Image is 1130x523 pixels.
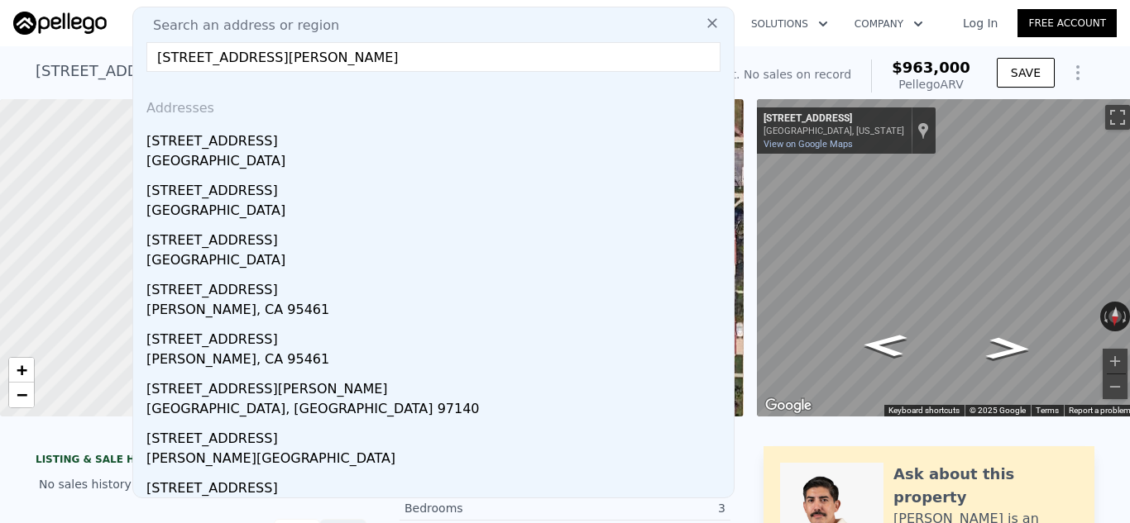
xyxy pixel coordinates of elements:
[9,383,34,407] a: Zoom out
[146,125,727,151] div: [STREET_ADDRESS]
[146,449,727,472] div: [PERSON_NAME][GEOGRAPHIC_DATA]
[146,224,727,250] div: [STREET_ADDRESS]
[146,349,727,373] div: [PERSON_NAME], CA 95461
[405,500,565,516] div: Bedrooms
[36,469,366,499] div: No sales history record for this property.
[1017,9,1117,37] a: Free Account
[1100,302,1109,331] button: Rotate counterclockwise
[738,9,841,39] button: Solutions
[146,201,727,224] div: [GEOGRAPHIC_DATA]
[943,15,1017,31] a: Log In
[764,126,904,136] div: [GEOGRAPHIC_DATA], [US_STATE]
[1121,302,1130,331] button: Rotate clockwise
[1103,374,1128,399] button: Zoom out
[892,76,970,93] div: Pellego ARV
[17,384,27,405] span: −
[146,323,727,349] div: [STREET_ADDRESS]
[888,405,960,416] button: Keyboard shortcuts
[36,453,366,469] div: LISTING & SALE HISTORY
[1061,56,1094,89] button: Show Options
[761,395,816,416] img: Google
[146,42,721,72] input: Enter an address, city, region, neighborhood or zip code
[146,399,727,422] div: [GEOGRAPHIC_DATA], [GEOGRAPHIC_DATA] 97140
[140,16,339,36] span: Search an address or region
[1036,406,1059,415] a: Terms (opens in new tab)
[146,422,727,449] div: [STREET_ADDRESS]
[967,332,1050,365] path: Go West, W 78th Pl
[146,373,727,399] div: [STREET_ADDRESS][PERSON_NAME]
[146,250,727,273] div: [GEOGRAPHIC_DATA]
[997,58,1055,88] button: SAVE
[893,463,1078,509] div: Ask about this property
[140,85,727,125] div: Addresses
[1105,105,1130,130] button: Toggle fullscreen view
[892,59,970,76] span: $963,000
[764,112,904,126] div: [STREET_ADDRESS]
[9,358,34,383] a: Zoom in
[146,151,727,174] div: [GEOGRAPHIC_DATA]
[1103,349,1128,373] button: Zoom in
[146,300,727,323] div: [PERSON_NAME], CA 95461
[970,406,1026,415] span: © 2025 Google
[146,273,727,300] div: [STREET_ADDRESS]
[146,174,727,201] div: [STREET_ADDRESS]
[17,359,27,380] span: +
[917,121,929,140] a: Show location on map
[565,500,725,516] div: 3
[764,139,853,150] a: View on Google Maps
[1108,301,1123,331] button: Reset the view
[844,329,927,362] path: Go East, W 78th Pl
[761,395,816,416] a: Open this area in Google Maps (opens a new window)
[13,12,107,35] img: Pellego
[676,66,851,83] div: Off Market. No sales on record
[36,59,432,83] div: [STREET_ADDRESS] , [GEOGRAPHIC_DATA] , CA 90043
[841,9,936,39] button: Company
[146,472,727,498] div: [STREET_ADDRESS]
